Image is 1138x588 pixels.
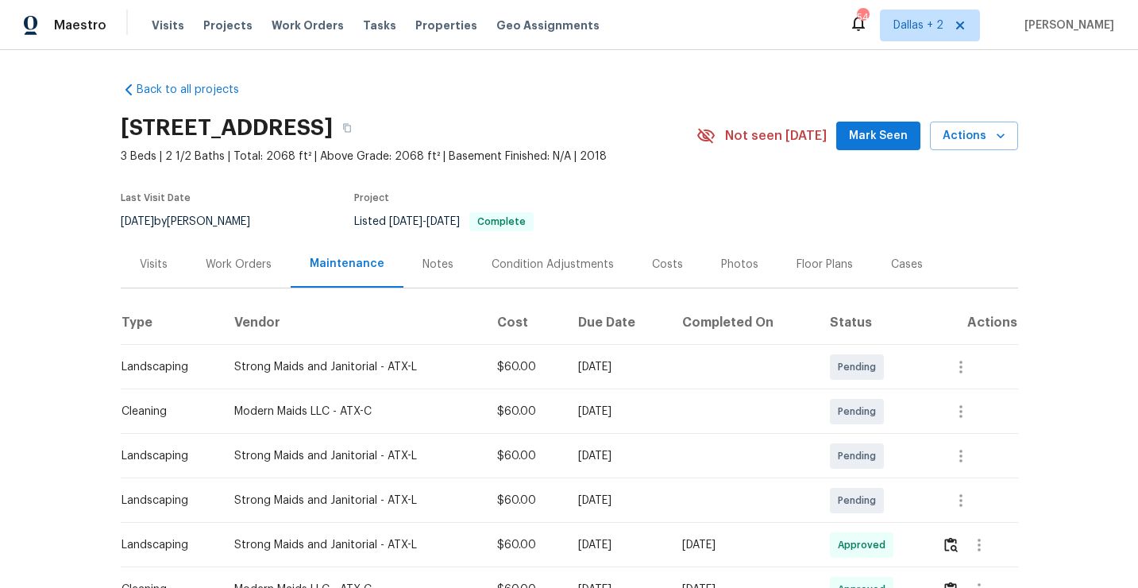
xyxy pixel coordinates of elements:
span: Maestro [54,17,106,33]
div: Visits [140,257,168,273]
div: [DATE] [578,537,657,553]
span: Mark Seen [849,126,908,146]
span: Visits [152,17,184,33]
div: $60.00 [497,404,553,420]
span: Not seen [DATE] [725,128,827,144]
div: [DATE] [578,493,657,509]
div: Costs [652,257,683,273]
span: [DATE] [426,216,460,227]
div: Strong Maids and Janitorial - ATX-L [234,493,472,509]
th: Vendor [222,300,484,345]
span: [DATE] [389,216,422,227]
span: Projects [203,17,253,33]
span: - [389,216,460,227]
div: Notes [422,257,453,273]
div: by [PERSON_NAME] [121,212,269,231]
div: Landscaping [122,493,210,509]
div: [DATE] [578,448,657,464]
span: Pending [838,359,882,375]
span: Approved [838,537,892,553]
th: Cost [484,300,565,345]
th: Actions [929,300,1017,345]
span: Pending [838,448,882,464]
div: Modern Maids LLC - ATX-C [234,404,472,420]
div: Condition Adjustments [492,257,614,273]
span: Dallas + 2 [893,17,943,33]
th: Type [121,300,222,345]
span: [DATE] [121,216,154,227]
span: Last Visit Date [121,193,191,203]
div: Landscaping [122,448,210,464]
a: Back to all projects [121,82,273,98]
div: Landscaping [122,359,210,375]
button: Mark Seen [836,122,920,151]
span: Pending [838,404,882,420]
button: Copy Address [333,114,361,142]
div: Landscaping [122,537,210,553]
span: Pending [838,493,882,509]
button: Review Icon [942,526,960,564]
h2: [STREET_ADDRESS] [121,120,333,136]
th: Completed On [669,300,817,345]
div: Cases [891,257,923,273]
div: [DATE] [578,404,657,420]
span: Actions [943,126,1005,146]
span: Properties [415,17,477,33]
button: Actions [930,122,1018,151]
div: Strong Maids and Janitorial - ATX-L [234,448,472,464]
div: $60.00 [497,537,553,553]
div: Strong Maids and Janitorial - ATX-L [234,537,472,553]
div: [DATE] [682,537,804,553]
div: Floor Plans [797,257,853,273]
th: Due Date [565,300,669,345]
div: $60.00 [497,493,553,509]
div: Work Orders [206,257,272,273]
div: Strong Maids and Janitorial - ATX-L [234,359,472,375]
span: Work Orders [272,17,344,33]
div: 54 [857,10,868,25]
span: Project [354,193,389,203]
img: Review Icon [944,537,958,552]
span: [PERSON_NAME] [1018,17,1114,33]
span: 3 Beds | 2 1/2 Baths | Total: 2068 ft² | Above Grade: 2068 ft² | Basement Finished: N/A | 2018 [121,149,696,164]
span: Tasks [363,20,396,31]
div: $60.00 [497,448,553,464]
div: Maintenance [310,256,384,272]
span: Complete [471,217,532,226]
div: $60.00 [497,359,553,375]
div: Photos [721,257,758,273]
span: Listed [354,216,534,227]
span: Geo Assignments [496,17,600,33]
div: Cleaning [122,404,210,420]
div: [DATE] [578,359,657,375]
th: Status [817,300,929,345]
